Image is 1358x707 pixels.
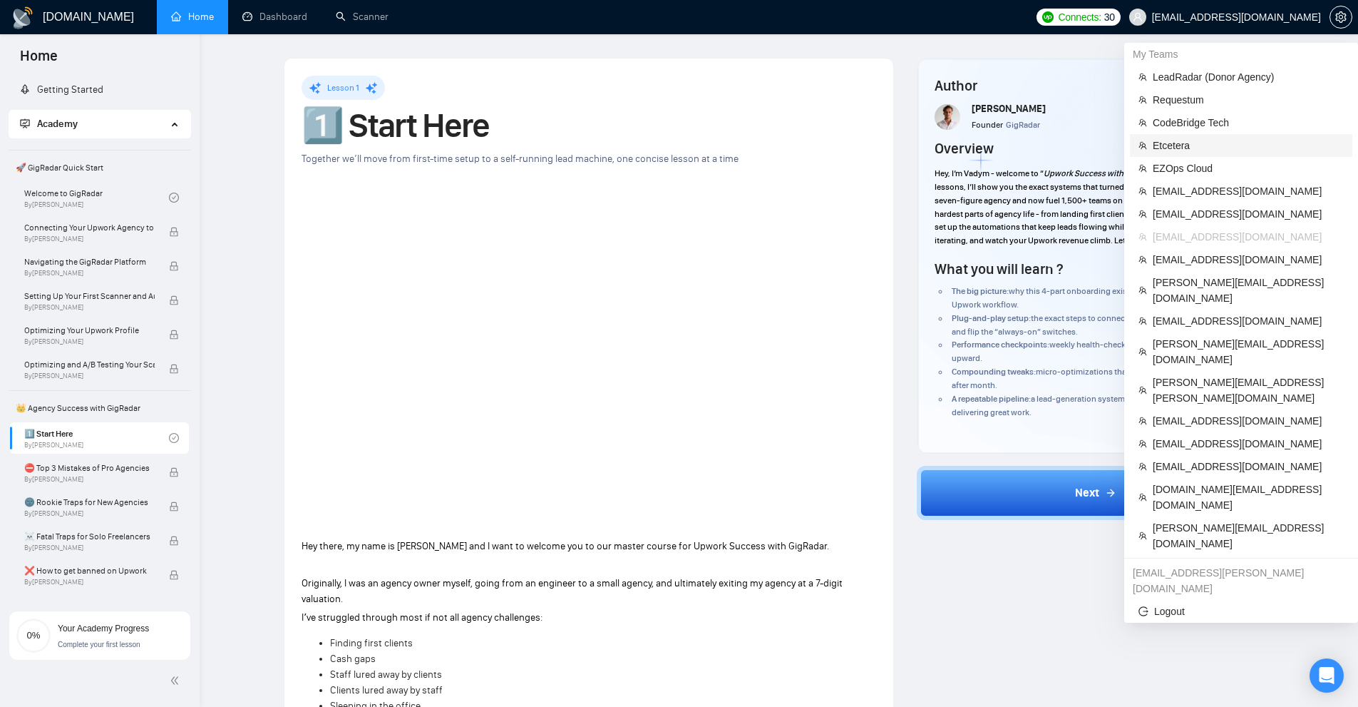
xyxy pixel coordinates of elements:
div: Open Intercom Messenger [1310,658,1344,693]
span: lock [169,227,179,237]
span: GigRadar [1006,120,1040,130]
span: lock [169,330,179,340]
span: a lead-generation system that runs while you focus on delivering great work. [952,394,1231,417]
span: [PERSON_NAME][EMAIL_ADDRESS][DOMAIN_NAME] [1153,336,1344,367]
strong: The big picture: [952,286,1009,296]
span: By [PERSON_NAME] [24,303,155,312]
span: [EMAIL_ADDRESS][DOMAIN_NAME] [1153,183,1344,199]
span: team [1138,210,1147,218]
span: EZOps Cloud [1153,161,1344,176]
span: 👑 Agency Success with GigRadar [10,394,189,422]
span: team [1138,187,1147,195]
span: [EMAIL_ADDRESS][DOMAIN_NAME] [1153,436,1344,452]
span: [EMAIL_ADDRESS][DOMAIN_NAME] [1153,459,1344,474]
span: Academy [20,118,78,130]
li: Getting Started [9,76,190,104]
span: team [1138,141,1147,150]
span: check-circle [169,433,179,443]
span: lock [169,502,179,512]
span: fund-projection-screen [20,118,30,128]
img: upwork-logo.png [1042,11,1054,23]
h4: Overview [935,138,994,158]
span: Clients lured away by staff [330,684,443,696]
span: Navigating the GigRadar Platform [24,255,155,269]
span: lock [169,295,179,305]
strong: A repeatable pipeline: [952,394,1031,404]
a: Welcome to GigRadarBy[PERSON_NAME] [24,182,169,213]
span: By [PERSON_NAME] [24,509,155,518]
a: 1️⃣ Start HereBy[PERSON_NAME] [24,422,169,454]
span: Lesson 1 [327,83,359,93]
span: weekly health-check tasks that keep results trending upward. [952,340,1243,363]
span: team [1138,531,1147,540]
span: [EMAIL_ADDRESS][DOMAIN_NAME] [1153,413,1344,429]
span: Finding first clients [330,637,413,649]
span: team [1138,347,1147,356]
span: Setting Up Your First Scanner and Auto-Bidder [24,289,155,303]
span: By [PERSON_NAME] [24,235,155,243]
span: logout [1138,606,1148,616]
span: Optimizing Your Upwork Profile [24,323,155,337]
span: [EMAIL_ADDRESS][DOMAIN_NAME] [1153,229,1344,245]
span: [EMAIL_ADDRESS][DOMAIN_NAME] [1153,252,1344,268]
span: Iʼve struggled through most if not all agency challenges: [302,611,542,624]
span: team [1138,255,1147,264]
span: Home [9,46,69,76]
span: the exact steps to connect GigRadar’s auto-bidding engine and flip the “always-on” switches. [952,313,1248,337]
span: Connecting Your Upwork Agency to GigRadar [24,220,155,235]
h4: What you will learn ? [935,259,1063,279]
span: 0% [16,631,51,640]
span: [PERSON_NAME][EMAIL_ADDRESS][DOMAIN_NAME] [1153,275,1344,306]
span: Founder [972,120,1003,130]
div: My Teams [1124,43,1358,66]
em: Upwork Success with Gigradar” course [1044,168,1188,178]
span: Complete your first lesson [58,641,140,648]
span: 30 [1104,9,1115,25]
span: lock [169,364,179,374]
span: 🌚 Rookie Traps for New Agencies [24,495,155,509]
span: Staff lured away by clients [330,668,442,681]
span: lock [169,570,179,580]
a: setting [1329,11,1352,23]
a: searchScanner [336,11,389,23]
a: rocketGetting Started [20,83,103,96]
a: homeHome [171,11,214,23]
span: Optimizing and A/B Testing Your Scanner for Better Results [24,357,155,372]
span: ❌ How to get banned on Upwork [24,564,155,578]
span: why this 4-part onboarding exists and how it slots into your Upwork workflow. [952,286,1229,310]
h1: 1️⃣ Start Here [302,110,876,141]
span: team [1138,462,1147,471]
span: By [PERSON_NAME] [24,544,155,552]
span: [PERSON_NAME][EMAIL_ADDRESS][PERSON_NAME][DOMAIN_NAME] [1153,375,1344,406]
span: team [1138,96,1147,104]
span: ⛔ Top 3 Mistakes of Pro Agencies [24,461,155,475]
span: [EMAIL_ADDRESS][DOMAIN_NAME] [1153,206,1344,222]
span: Hey there, my name is [PERSON_NAME] and I want to welcome you to our master course for Upwork Suc... [302,540,829,552]
span: micro-optimizations that steadily raise your win rate month after month. [952,367,1255,390]
span: team [1138,417,1147,425]
span: Together we’ll move from first-time setup to a self-running lead machine, one concise lesson at a... [302,153,739,165]
span: team [1138,439,1147,448]
span: By [PERSON_NAME] [24,337,155,346]
span: check-circle [169,193,179,203]
span: By [PERSON_NAME] [24,475,155,484]
a: dashboardDashboard [242,11,307,23]
span: team [1138,73,1147,81]
span: team [1138,233,1147,241]
span: [PERSON_NAME] [972,103,1046,115]
span: Cash gaps [330,653,376,665]
img: Screenshot+at+Jun+18+10-48-53%E2%80%AFPM.png [935,104,960,130]
span: double-left [170,673,184,688]
span: team [1138,118,1147,127]
span: Hey, I’m Vadym - welcome to “ [935,168,1044,178]
button: setting [1329,6,1352,29]
span: lock [169,536,179,546]
span: lock [169,467,179,477]
strong: Performance checkpoints: [952,340,1049,350]
span: LeadRadar (Donor Agency) [1153,69,1344,85]
span: team [1138,317,1147,325]
span: [DOMAIN_NAME][EMAIL_ADDRESS][DOMAIN_NAME] [1153,482,1344,513]
span: [PERSON_NAME][EMAIL_ADDRESS][DOMAIN_NAME] [1153,520,1344,551]
span: setting [1330,11,1352,23]
span: Originally, I was an agency owner myself, going from an engineer to a small agency, and ultimatel... [302,577,843,605]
